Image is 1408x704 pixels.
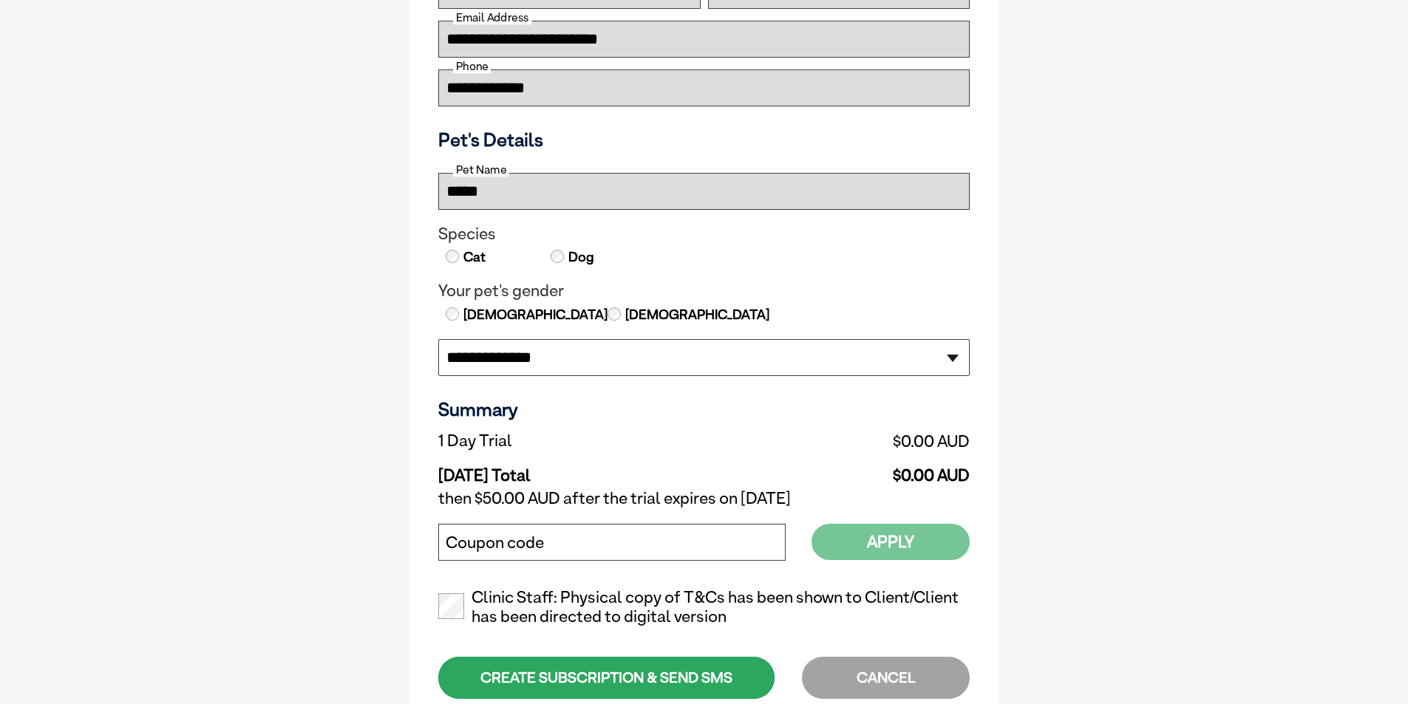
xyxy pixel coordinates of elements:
h3: Summary [438,398,970,420]
label: Clinic Staff: Physical copy of T&Cs has been shown to Client/Client has been directed to digital ... [438,588,970,626]
button: Apply [812,524,970,560]
label: Email Address [453,11,531,24]
h3: Pet's Details [432,129,976,151]
td: [DATE] Total [438,454,727,485]
label: Phone [453,60,491,73]
td: $0.00 AUD [727,428,970,454]
td: $0.00 AUD [727,454,970,485]
input: Clinic Staff: Physical copy of T&Cs has been shown to Client/Client has been directed to digital ... [438,593,464,619]
legend: Species [438,225,970,244]
div: CREATE SUBSCRIPTION & SEND SMS [438,657,775,699]
td: then $50.00 AUD after the trial expires on [DATE] [438,485,970,512]
td: 1 Day Trial [438,428,727,454]
label: Coupon code [446,533,544,553]
legend: Your pet's gender [438,281,970,301]
div: CANCEL [802,657,970,699]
